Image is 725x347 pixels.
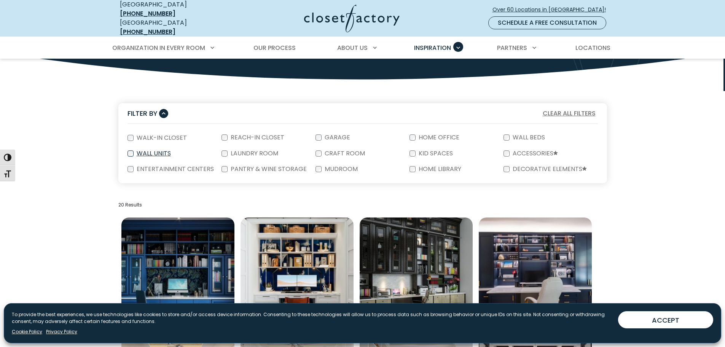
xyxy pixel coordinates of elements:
a: [PHONE_NUMBER] [120,27,175,36]
label: Walk-In Closet [134,135,188,141]
button: ACCEPT [618,311,713,328]
p: 20 Results [118,201,607,208]
a: Schedule a Free Consultation [488,16,606,29]
label: Home Library [416,166,463,172]
a: Over 60 Locations in [GEOGRAPHIC_DATA]! [492,3,612,16]
label: Mudroom [322,166,359,172]
label: Decorative Elements [510,166,588,173]
button: Clear All Filters [540,109,598,118]
img: Built-in work station into closet with open shelving and integrated LED lighting. [241,217,354,331]
label: Garage [322,134,352,141]
a: Open inspiration gallery to preview enlarged image [241,217,354,331]
p: To provide the best experiences, we use technologies like cookies to store and/or access device i... [12,311,612,325]
nav: Primary Menu [107,37,618,59]
a: Open inspiration gallery to preview enlarged image [121,217,234,331]
span: Inspiration [414,43,451,52]
img: Custom home office with blue built-ins, glass-front cabinets, adjustable shelving, custom drawer ... [121,217,234,331]
label: Wall Beds [510,134,547,141]
a: [PHONE_NUMBER] [120,9,175,18]
a: Cookie Policy [12,328,42,335]
span: Locations [575,43,610,52]
label: Entertainment Centers [134,166,215,172]
span: Our Process [253,43,296,52]
a: Privacy Policy [46,328,77,335]
button: Filter By [127,108,168,119]
img: Home office wall unit with rolling ladder, glass panel doors, and integrated LED lighting. [360,217,473,331]
label: Laundry Room [228,150,280,157]
img: Built-in desk with side full height cabinets and open book shelving with LED light strips. [479,217,592,331]
label: Kid Spaces [416,150,454,157]
label: Reach-In Closet [228,134,286,141]
label: Craft Room [322,150,366,157]
label: Pantry & Wine Storage [228,166,308,172]
label: Wall Units [134,150,172,157]
span: Organization in Every Room [112,43,205,52]
span: About Us [337,43,368,52]
img: Closet Factory Logo [304,5,400,32]
a: Open inspiration gallery to preview enlarged image [479,217,592,331]
div: [GEOGRAPHIC_DATA] [120,18,230,37]
span: Over 60 Locations in [GEOGRAPHIC_DATA]! [492,6,612,14]
a: Open inspiration gallery to preview enlarged image [360,217,473,331]
label: Accessories [510,150,559,157]
label: Home Office [416,134,461,141]
span: Partners [497,43,527,52]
